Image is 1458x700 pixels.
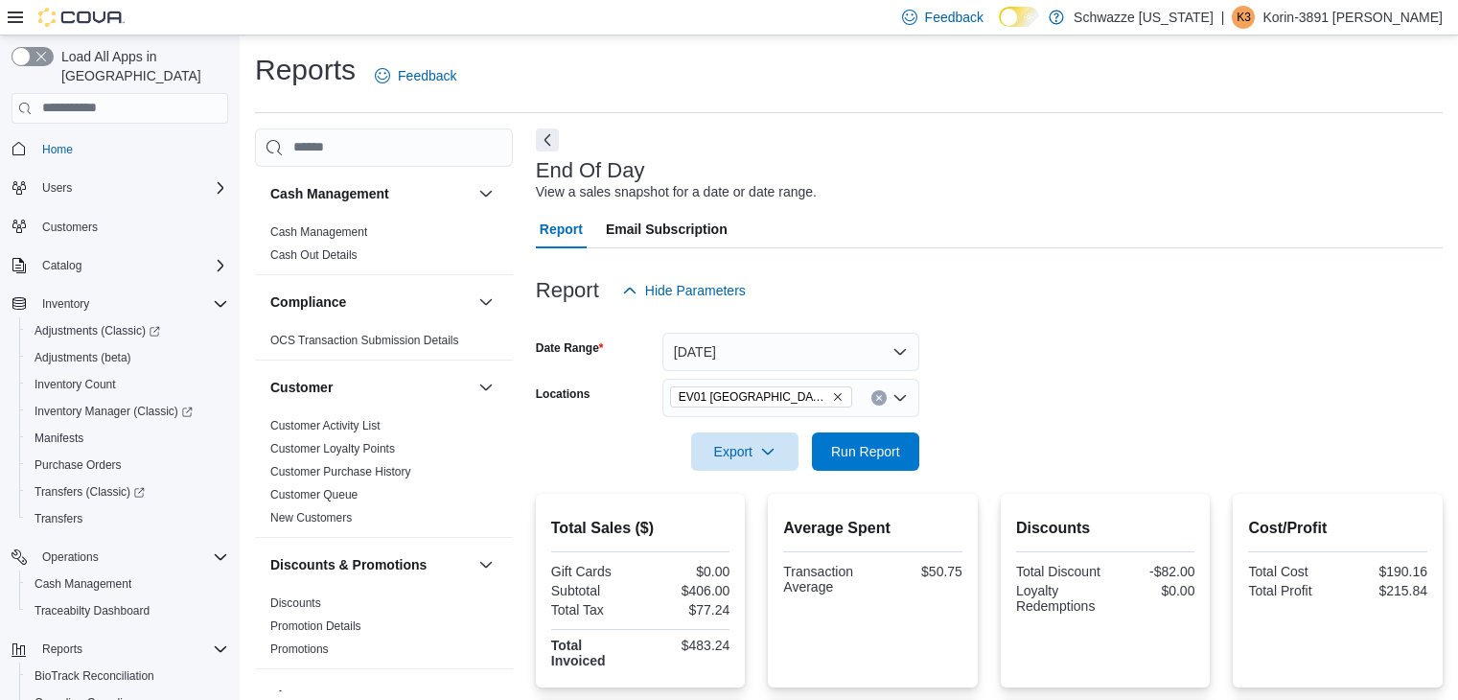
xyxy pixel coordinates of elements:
span: Inventory Count [35,377,116,392]
a: Adjustments (Classic) [19,317,236,344]
a: Customer Purchase History [270,465,411,478]
h2: Discounts [1016,517,1195,540]
span: Adjustments (beta) [27,346,228,369]
button: Hide Parameters [614,271,753,310]
span: Adjustments (Classic) [27,319,228,342]
span: Transfers [35,511,82,526]
a: Cash Management [270,225,367,239]
div: Gift Cards [551,564,636,579]
span: EV01 North Valley [670,386,852,408]
div: View a sales snapshot for a date or date range. [536,182,817,202]
div: $190.16 [1342,564,1427,579]
span: Traceabilty Dashboard [27,599,228,622]
button: Home [4,135,236,163]
a: Transfers [27,507,90,530]
span: Customer Queue [270,487,358,502]
div: $50.75 [877,564,962,579]
p: Schwazze [US_STATE] [1074,6,1214,29]
h3: Discounts & Promotions [270,555,427,574]
span: BioTrack Reconciliation [35,668,154,684]
span: Promotions [270,642,329,657]
img: Cova [38,8,125,27]
div: Transaction Average [783,564,868,595]
span: Catalog [42,258,81,273]
h3: Customer [270,378,333,397]
button: Cash Management [270,184,471,203]
span: Cash Management [270,224,367,240]
button: Purchase Orders [19,452,236,478]
div: $0.00 [1109,583,1194,598]
span: Catalog [35,254,228,277]
label: Date Range [536,340,604,356]
a: Cash Out Details [270,248,358,262]
span: Inventory [35,292,228,315]
span: Operations [35,546,228,569]
a: Home [35,138,81,161]
button: Compliance [270,292,471,312]
div: -$82.00 [1109,564,1194,579]
a: Transfers (Classic) [27,480,152,503]
a: Customer Queue [270,488,358,502]
a: Promotions [270,642,329,656]
a: Customer Loyalty Points [270,442,395,455]
button: Cash Management [474,182,498,205]
span: Reports [42,642,82,657]
p: | [1221,6,1225,29]
h3: Compliance [270,292,346,312]
div: $0.00 [644,564,729,579]
button: Discounts & Promotions [474,553,498,576]
a: Cash Management [27,572,139,595]
button: Transfers [19,505,236,532]
button: Traceabilty Dashboard [19,597,236,624]
span: Operations [42,549,99,565]
a: OCS Transaction Submission Details [270,334,459,347]
button: Customer [474,376,498,399]
span: Transfers (Classic) [35,484,145,500]
button: Inventory [4,291,236,317]
span: Email Subscription [606,210,728,248]
span: Customer Loyalty Points [270,441,395,456]
span: Inventory Count [27,373,228,396]
h3: End Of Day [536,159,645,182]
h2: Average Spent [783,517,962,540]
a: Traceabilty Dashboard [27,599,157,622]
h1: Reports [255,51,356,89]
span: Manifests [27,427,228,450]
span: Home [42,142,73,157]
a: Inventory Manager (Classic) [19,398,236,425]
button: Inventory [35,292,97,315]
span: Inventory Manager (Classic) [35,404,193,419]
h2: Total Sales ($) [551,517,730,540]
button: Compliance [474,291,498,314]
a: Customers [35,216,105,239]
div: Discounts & Promotions [255,592,513,668]
span: Home [35,137,228,161]
h3: Report [536,279,599,302]
button: BioTrack Reconciliation [19,663,236,689]
div: $406.00 [644,583,729,598]
span: Customers [42,220,98,235]
span: Run Report [831,442,900,461]
span: Load All Apps in [GEOGRAPHIC_DATA] [54,47,228,85]
a: Purchase Orders [27,454,129,477]
div: $77.24 [644,602,729,618]
span: Manifests [35,431,83,446]
a: Adjustments (Classic) [27,319,168,342]
a: Inventory Manager (Classic) [27,400,200,423]
span: Transfers (Classic) [27,480,228,503]
span: Traceabilty Dashboard [35,603,150,618]
div: Total Tax [551,602,636,618]
button: Manifests [19,425,236,452]
div: $215.84 [1342,583,1427,598]
button: Users [35,176,80,199]
button: Catalog [35,254,89,277]
button: Operations [4,544,236,571]
div: Cash Management [255,221,513,274]
span: Discounts [270,595,321,611]
button: [DATE] [662,333,919,371]
div: Customer [255,414,513,537]
button: Users [4,175,236,201]
span: Adjustments (Classic) [35,323,160,338]
h3: Cash Management [270,184,389,203]
a: Manifests [27,427,91,450]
